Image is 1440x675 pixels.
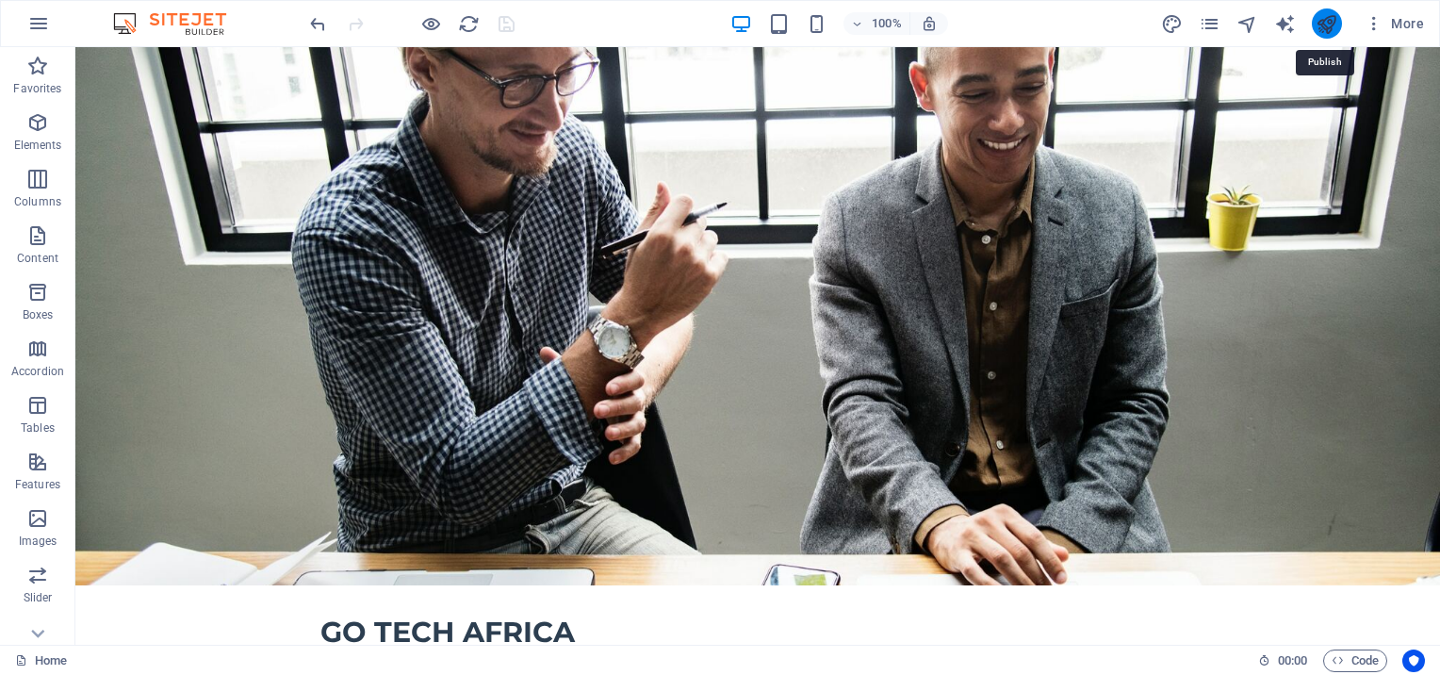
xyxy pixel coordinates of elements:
[17,251,58,266] p: Content
[1402,650,1425,672] button: Usercentrics
[921,15,938,32] i: On resize automatically adjust zoom level to fit chosen device.
[1161,13,1183,35] i: Design (Ctrl+Alt+Y)
[1274,12,1297,35] button: text_generator
[1161,12,1184,35] button: design
[1323,650,1387,672] button: Code
[457,12,480,35] button: reload
[1291,653,1294,667] span: :
[1236,13,1258,35] i: Navigator
[11,364,64,379] p: Accordion
[1199,12,1221,35] button: pages
[1236,12,1259,35] button: navigator
[14,194,61,209] p: Columns
[872,12,902,35] h6: 100%
[1199,13,1220,35] i: Pages (Ctrl+Alt+S)
[306,12,329,35] button: undo
[15,477,60,492] p: Features
[458,13,480,35] i: Reload page
[1312,8,1342,39] button: publish
[13,81,61,96] p: Favorites
[1365,14,1424,33] span: More
[843,12,910,35] button: 100%
[19,534,57,549] p: Images
[24,590,53,605] p: Slider
[14,138,62,153] p: Elements
[15,650,67,672] a: Click to cancel selection. Double-click to open Pages
[1258,650,1308,672] h6: Session time
[1357,8,1432,39] button: More
[108,12,250,35] img: Editor Logo
[1332,650,1379,672] span: Code
[1278,650,1307,672] span: 00 00
[23,307,54,322] p: Boxes
[307,13,329,35] i: Undo: Change button (Ctrl+Z)
[21,420,55,436] p: Tables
